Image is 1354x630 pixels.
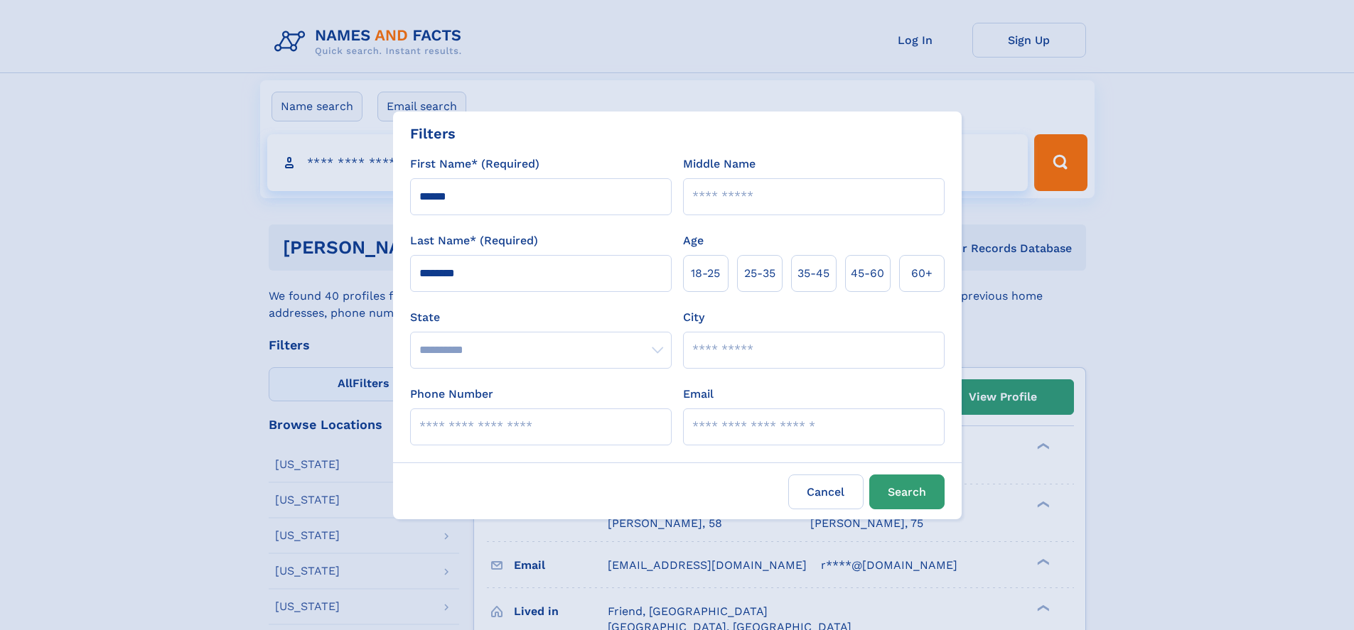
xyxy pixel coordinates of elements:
[683,232,704,249] label: Age
[410,232,538,249] label: Last Name* (Required)
[683,309,704,326] label: City
[683,156,756,173] label: Middle Name
[744,265,775,282] span: 25‑35
[410,386,493,403] label: Phone Number
[911,265,933,282] span: 60+
[410,156,539,173] label: First Name* (Required)
[851,265,884,282] span: 45‑60
[869,474,945,509] button: Search
[788,474,864,509] label: Cancel
[691,265,720,282] span: 18‑25
[683,386,714,403] label: Email
[797,265,829,282] span: 35‑45
[410,123,456,144] div: Filters
[410,309,672,326] label: State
